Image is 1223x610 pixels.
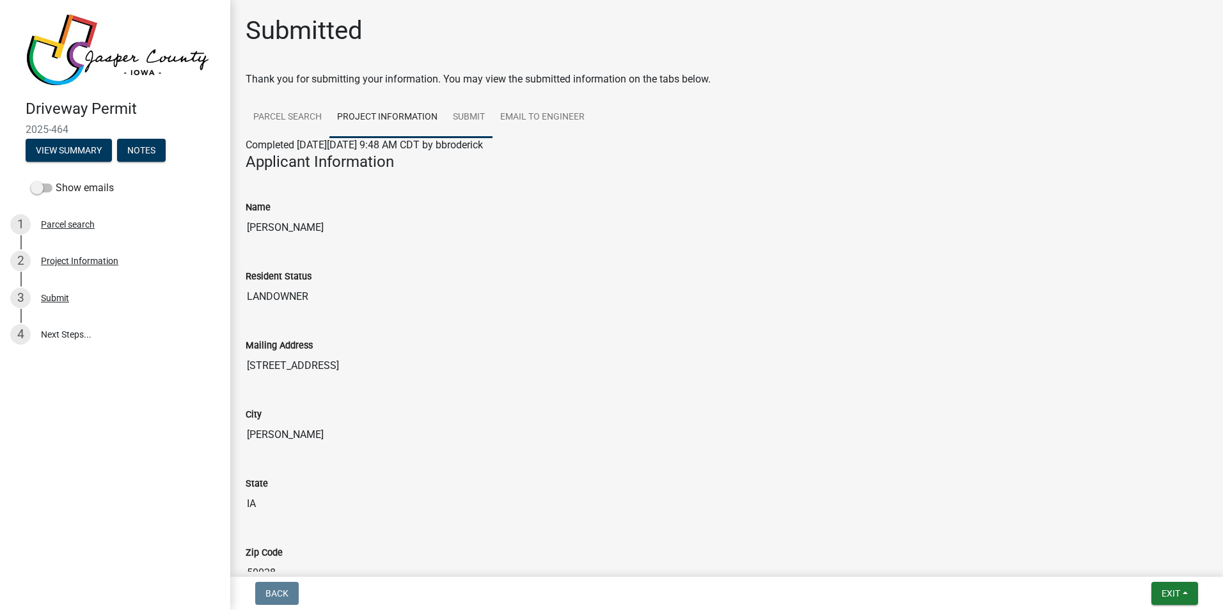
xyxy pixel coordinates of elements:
[1151,582,1198,605] button: Exit
[41,220,95,229] div: Parcel search
[246,72,1208,87] div: Thank you for submitting your information. You may view the submitted information on the tabs below.
[493,97,592,138] a: Email to Engineer
[246,97,329,138] a: Parcel search
[246,480,268,489] label: State
[31,180,114,196] label: Show emails
[246,153,1208,171] h4: Applicant Information
[246,549,283,558] label: Zip Code
[26,13,210,86] img: Jasper County, Iowa
[265,588,288,598] span: Back
[26,100,220,118] h4: Driveway Permit
[246,139,483,151] span: Completed [DATE][DATE] 9:48 AM CDT by bbroderick
[246,15,363,46] h1: Submitted
[329,97,445,138] a: Project Information
[246,203,271,212] label: Name
[26,139,112,162] button: View Summary
[1162,588,1180,598] span: Exit
[117,146,166,156] wm-modal-confirm: Notes
[26,146,112,156] wm-modal-confirm: Summary
[41,293,69,302] div: Submit
[255,582,299,605] button: Back
[10,288,31,308] div: 3
[246,341,313,350] label: Mailing Address
[445,97,493,138] a: Submit
[10,251,31,271] div: 2
[10,324,31,345] div: 4
[41,256,118,265] div: Project Information
[26,123,205,136] span: 2025-464
[10,214,31,235] div: 1
[117,139,166,162] button: Notes
[246,272,312,281] label: Resident Status
[246,411,262,419] label: City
